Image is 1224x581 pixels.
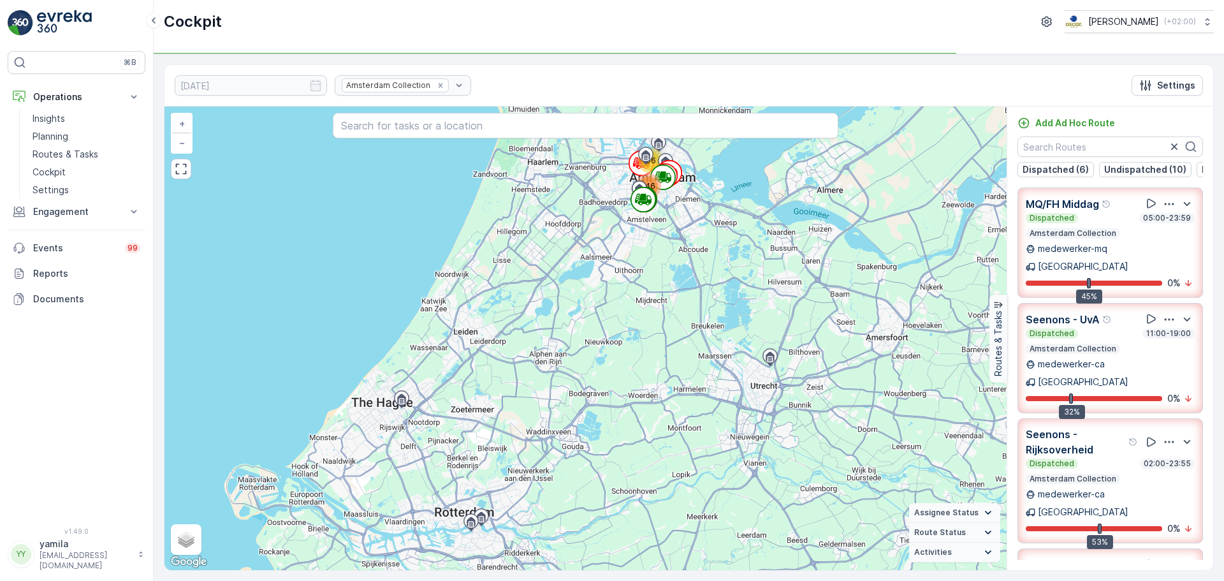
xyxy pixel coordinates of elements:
a: Zoom Out [172,133,191,152]
p: Events [33,242,117,254]
div: Help Tooltip Icon [1128,437,1139,447]
p: [GEOGRAPHIC_DATA] [1038,506,1128,518]
p: Cockpit [33,166,66,179]
p: 0 % [1167,277,1181,290]
a: Reports [8,261,145,286]
p: Settings [1157,79,1195,92]
button: YYyamila[EMAIL_ADDRESS][DOMAIN_NAME] [8,538,145,571]
summary: Activities [909,543,1000,563]
p: yamila [40,538,131,550]
p: Routes & Tasks [33,148,98,161]
p: Seenons - Rijksoverheid [1026,427,1126,457]
p: Insights [33,112,65,125]
input: dd/mm/yyyy [175,75,327,96]
div: Help Tooltip Icon [1102,199,1112,209]
a: Settings [27,181,145,199]
p: ⌘B [124,57,136,68]
p: Reports [33,267,140,280]
button: Settings [1132,75,1203,96]
a: Open this area in Google Maps (opens a new window) [168,554,210,570]
p: Dispatched (6) [1023,163,1089,176]
a: Layers [172,526,200,554]
button: [PERSON_NAME](+02:00) [1065,10,1214,33]
p: 99 [127,243,138,253]
p: Operations [33,91,120,103]
p: [GEOGRAPHIC_DATA] [1038,260,1128,273]
button: Dispatched (6) [1017,162,1094,177]
span: + [179,118,185,129]
div: YY [11,544,31,564]
p: MQ/FH Middag [1026,196,1099,212]
p: 11:00-19:00 [1145,328,1192,339]
img: logo_light-DOdMpM7g.png [37,10,92,36]
p: Add Ad Hoc Route [1035,117,1115,129]
div: 45% [1076,290,1102,304]
p: medewerker-mq [1038,242,1107,255]
p: ( +02:00 ) [1164,17,1196,27]
p: 02:00-23:55 [1142,459,1192,469]
input: Search Routes [1017,136,1203,157]
span: − [179,137,186,148]
button: Engagement [8,199,145,224]
div: Help Tooltip Icon [1102,314,1112,325]
img: basis-logo_rgb2x.png [1065,15,1083,29]
a: Routes & Tasks [27,145,145,163]
a: Documents [8,286,145,312]
p: [EMAIL_ADDRESS][DOMAIN_NAME] [40,550,131,571]
div: 146 [636,173,661,199]
div: 32% [1059,405,1085,419]
summary: Route Status [909,523,1000,543]
span: Route Status [914,527,966,538]
div: 53% [1087,535,1113,549]
a: Planning [27,128,145,145]
button: Operations [8,84,145,110]
p: 0 % [1167,522,1181,535]
img: logo [8,10,33,36]
p: [GEOGRAPHIC_DATA] [1038,376,1128,388]
p: [PERSON_NAME] [1088,15,1159,28]
img: Google [168,554,210,570]
p: Dispatched [1028,459,1075,469]
a: Zoom In [172,114,191,133]
button: Undispatched (10) [1099,162,1191,177]
p: Planning [33,130,68,143]
p: Documents [33,293,140,305]
input: Search for tasks or a location [333,113,838,138]
span: Activities [914,547,952,557]
a: Add Ad Hoc Route [1017,117,1115,129]
summary: Assignee Status [909,503,1000,523]
p: Dispatched [1028,213,1075,223]
div: Help Tooltip Icon [1089,560,1099,570]
span: Assignee Status [914,508,979,518]
a: Cockpit [27,163,145,181]
p: Dispatched [1028,328,1075,339]
p: 05:00-23:59 [1142,213,1192,223]
p: 0 % [1167,392,1181,405]
p: Cockpit [164,11,222,32]
p: Nes Regular [1026,557,1086,573]
p: Amsterdam Collection [1028,474,1118,484]
p: Seenons - UvA [1026,312,1100,327]
p: Amsterdam Collection [1028,344,1118,354]
p: Settings [33,184,69,196]
p: Routes & Tasks [992,311,1005,376]
p: medewerker-ca [1038,358,1105,371]
p: Engagement [33,205,120,218]
a: Events99 [8,235,145,261]
p: Undispatched (10) [1104,163,1186,176]
p: medewerker-ca [1038,488,1105,501]
span: v 1.49.0 [8,527,145,535]
a: Insights [27,110,145,128]
p: Amsterdam Collection [1028,228,1118,239]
